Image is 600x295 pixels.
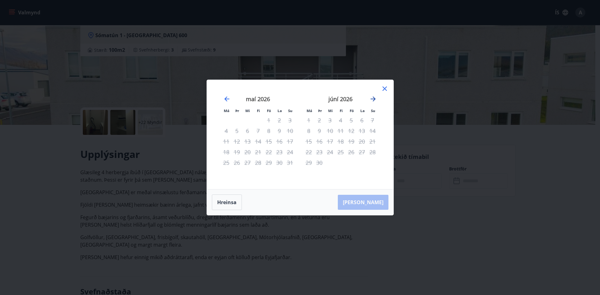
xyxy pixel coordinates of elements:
td: Not available. mánudagur, 22. júní 2026 [303,147,314,157]
td: Not available. sunnudagur, 28. júní 2026 [367,147,378,157]
td: Not available. miðvikudagur, 24. júní 2026 [325,147,335,157]
td: Not available. fimmtudagur, 21. maí 2026 [253,147,263,157]
td: Not available. föstudagur, 1. maí 2026 [263,115,274,125]
td: Not available. föstudagur, 5. júní 2026 [346,115,357,125]
td: Not available. fimmtudagur, 7. maí 2026 [253,125,263,136]
td: Not available. laugardagur, 23. maí 2026 [274,147,285,157]
div: Move backward to switch to the previous month. [223,95,231,103]
td: Not available. miðvikudagur, 3. júní 2026 [325,115,335,125]
small: La [277,108,282,113]
td: Not available. föstudagur, 19. júní 2026 [346,136,357,147]
small: La [360,108,365,113]
td: Not available. sunnudagur, 21. júní 2026 [367,136,378,147]
td: Not available. föstudagur, 12. júní 2026 [346,125,357,136]
td: Not available. miðvikudagur, 17. júní 2026 [325,136,335,147]
td: Not available. sunnudagur, 17. maí 2026 [285,136,295,147]
td: Not available. fimmtudagur, 18. júní 2026 [335,136,346,147]
td: Not available. þriðjudagur, 2. júní 2026 [314,115,325,125]
small: Su [371,108,375,113]
div: Calendar [214,87,386,182]
small: Su [288,108,292,113]
td: Not available. miðvikudagur, 27. maí 2026 [242,157,253,168]
small: Fi [257,108,260,113]
td: Not available. sunnudagur, 10. maí 2026 [285,125,295,136]
small: Fö [350,108,354,113]
small: Má [224,108,229,113]
td: Not available. miðvikudagur, 10. júní 2026 [325,125,335,136]
td: Not available. þriðjudagur, 12. maí 2026 [232,136,242,147]
td: Not available. mánudagur, 11. maí 2026 [221,136,232,147]
td: Not available. laugardagur, 2. maí 2026 [274,115,285,125]
td: Not available. miðvikudagur, 6. maí 2026 [242,125,253,136]
td: Not available. laugardagur, 6. júní 2026 [357,115,367,125]
td: Not available. þriðjudagur, 5. maí 2026 [232,125,242,136]
td: Not available. mánudagur, 18. maí 2026 [221,147,232,157]
td: Not available. laugardagur, 30. maí 2026 [274,157,285,168]
td: Not available. sunnudagur, 3. maí 2026 [285,115,295,125]
td: Not available. mánudagur, 15. júní 2026 [303,136,314,147]
small: Má [307,108,312,113]
small: Fi [340,108,343,113]
td: Not available. þriðjudagur, 23. júní 2026 [314,147,325,157]
td: Not available. föstudagur, 15. maí 2026 [263,136,274,147]
td: Not available. þriðjudagur, 19. maí 2026 [232,147,242,157]
td: Not available. mánudagur, 8. júní 2026 [303,125,314,136]
td: Not available. fimmtudagur, 11. júní 2026 [335,125,346,136]
strong: maí 2026 [246,95,270,103]
td: Not available. mánudagur, 29. júní 2026 [303,157,314,168]
small: Þr [318,108,322,113]
td: Not available. fimmtudagur, 28. maí 2026 [253,157,263,168]
td: Not available. sunnudagur, 14. júní 2026 [367,125,378,136]
td: Not available. laugardagur, 27. júní 2026 [357,147,367,157]
td: Not available. föstudagur, 22. maí 2026 [263,147,274,157]
td: Not available. mánudagur, 4. maí 2026 [221,125,232,136]
td: Not available. laugardagur, 16. maí 2026 [274,136,285,147]
small: Mi [245,108,250,113]
small: Þr [235,108,239,113]
td: Not available. sunnudagur, 31. maí 2026 [285,157,295,168]
td: Not available. laugardagur, 13. júní 2026 [357,125,367,136]
td: Not available. laugardagur, 9. maí 2026 [274,125,285,136]
td: Not available. mánudagur, 1. júní 2026 [303,115,314,125]
td: Not available. miðvikudagur, 20. maí 2026 [242,147,253,157]
td: Not available. þriðjudagur, 9. júní 2026 [314,125,325,136]
td: Not available. sunnudagur, 24. maí 2026 [285,147,295,157]
td: Not available. föstudagur, 29. maí 2026 [263,157,274,168]
td: Not available. sunnudagur, 7. júní 2026 [367,115,378,125]
td: Not available. föstudagur, 26. júní 2026 [346,147,357,157]
strong: júní 2026 [328,95,352,103]
small: Mi [328,108,333,113]
td: Not available. fimmtudagur, 25. júní 2026 [335,147,346,157]
td: Not available. mánudagur, 25. maí 2026 [221,157,232,168]
td: Not available. fimmtudagur, 14. maí 2026 [253,136,263,147]
td: Not available. laugardagur, 20. júní 2026 [357,136,367,147]
td: Not available. föstudagur, 8. maí 2026 [263,125,274,136]
td: Not available. þriðjudagur, 30. júní 2026 [314,157,325,168]
td: Not available. miðvikudagur, 13. maí 2026 [242,136,253,147]
button: Hreinsa [212,194,242,210]
td: Not available. þriðjudagur, 26. maí 2026 [232,157,242,168]
td: Not available. þriðjudagur, 16. júní 2026 [314,136,325,147]
div: Move forward to switch to the next month. [369,95,377,103]
td: Not available. fimmtudagur, 4. júní 2026 [335,115,346,125]
small: Fö [267,108,271,113]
